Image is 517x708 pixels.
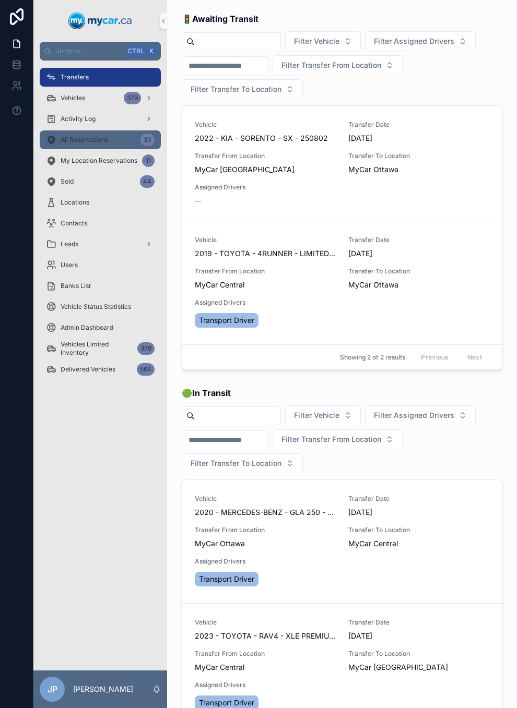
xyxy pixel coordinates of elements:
span: Transport Driver [199,315,254,326]
span: Transfer To Location [348,267,489,275]
span: Vehicle [195,236,336,244]
a: Leads [40,235,161,254]
span: Banks List [61,282,91,290]
span: Vehicle [195,121,336,129]
span: Transfer Date [348,495,489,503]
div: 564 [137,363,155,376]
a: Activity Log [40,110,161,128]
span: Users [61,261,78,269]
span: MyCar Central [195,280,244,290]
span: [DATE] [348,133,489,143]
a: Vehicle2022 - KIA - SORENTO - SX - 250802Transfer Date[DATE]Transfer From LocationMyCar [GEOGRAPH... [182,106,502,221]
span: 2019 - TOYOTA - 4RUNNER - LIMITED - 251002 [195,248,336,259]
span: Transfers [61,73,89,81]
button: Select Button [182,453,303,473]
span: Vehicle [195,495,336,503]
button: Select Button [365,405,476,425]
div: 44 [140,175,155,188]
a: Vehicle Status Statistics [40,297,161,316]
div: 30 [140,134,155,146]
a: All Reservations30 [40,130,161,149]
span: Filter Transfer From Location [281,434,381,445]
p: [PERSON_NAME] [73,684,133,694]
span: K [147,47,156,55]
span: Transport Driver [199,574,254,584]
span: Transfer From Location [195,267,336,275]
a: Vehicle2019 - TOYOTA - 4RUNNER - LIMITED - 251002Transfer Date[DATE]Transfer From LocationMyCar C... [182,221,502,344]
button: Select Button [285,405,361,425]
span: Sold [61,177,74,186]
button: Select Button [273,55,403,75]
a: Transfers [40,68,161,87]
span: MyCar Central [195,662,244,673]
button: Select Button [285,31,361,51]
span: Assigned Drivers [195,681,336,689]
span: Admin Dashboard [61,323,113,332]
span: Assigned Drivers [195,557,336,566]
span: Assigned Drivers [195,183,336,191]
span: Jump to... [56,47,122,55]
span: MyCar Ottawa [348,280,398,290]
button: Jump to...CtrlK [40,42,161,61]
span: Filter Transfer To Location [191,458,281,469]
a: Vehicles379 [40,89,161,107]
span: 🚦 [182,13,258,25]
span: [DATE] [348,631,489,641]
span: Leads [61,240,78,248]
span: Showing 2 of 2 results [340,353,405,362]
a: Contacts [40,214,161,233]
span: 🟢 [182,387,231,399]
a: Locations [40,193,161,212]
span: [DATE] [348,507,489,518]
span: Delivered Vehicles [61,365,115,374]
span: Transfer Date [348,618,489,627]
a: Vehicles Limited Inventory379 [40,339,161,358]
span: Assigned Drivers [195,298,336,307]
span: All Reservations [61,136,108,144]
span: MyCar Central [348,538,398,549]
span: Vehicle Status Statistics [61,303,131,311]
strong: Awaiting Transit [192,14,258,24]
span: Locations [61,198,89,207]
span: 2020 - MERCEDES-BENZ - GLA 250 - - 250237 [195,507,336,518]
a: Vehicle2020 - MERCEDES-BENZ - GLA 250 - - 250237Transfer Date[DATE]Transfer From LocationMyCar Ot... [182,480,502,603]
span: [DATE] [348,248,489,259]
span: JP [48,683,57,695]
span: Transfer From Location [195,526,336,534]
span: MyCar [GEOGRAPHIC_DATA] [348,662,448,673]
span: Vehicles Limited Inventory [61,340,133,357]
a: My Location Reservations11 [40,151,161,170]
button: Select Button [365,31,476,51]
span: MyCar Ottawa [195,538,245,549]
span: Transfer Date [348,121,489,129]
div: 379 [124,92,141,104]
button: Select Button [182,79,303,99]
span: MyCar Ottawa [348,164,398,175]
span: Vehicle [195,618,336,627]
a: Delivered Vehicles564 [40,360,161,379]
button: Select Button [273,429,403,449]
a: Banks List [40,277,161,295]
span: Transfer From Location [195,650,336,658]
span: Transfer To Location [348,650,489,658]
span: Transfer Date [348,236,489,244]
span: Transfer To Location [348,152,489,160]
div: scrollable content [33,61,167,392]
span: 2022 - KIA - SORENTO - SX - 250802 [195,133,328,143]
span: Filter Assigned Drivers [374,410,454,421]
span: Filter Vehicle [294,36,339,46]
div: 379 [137,342,155,355]
a: Sold44 [40,172,161,191]
img: App logo [68,13,132,29]
span: MyCar [GEOGRAPHIC_DATA] [195,164,295,175]
span: Activity Log [61,115,96,123]
span: Transport Driver [199,698,254,708]
div: 11 [142,154,155,167]
a: Users [40,256,161,274]
span: My Location Reservations [61,157,137,165]
span: Filter Assigned Drivers [374,36,454,46]
span: Contacts [61,219,87,227]
span: 2023 - TOYOTA - RAV4 - XLE PREMIUM - 251068 [195,631,336,641]
span: Filter Transfer From Location [281,60,381,70]
span: Transfer To Location [348,526,489,534]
